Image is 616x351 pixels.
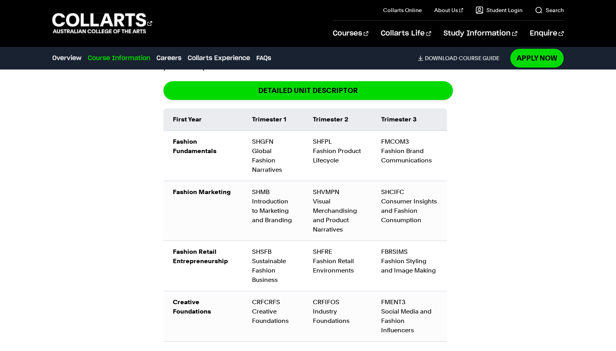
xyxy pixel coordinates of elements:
[304,131,372,181] td: SHFPL Fashion Product Lifecycle
[372,109,447,131] td: Trimester 3
[173,298,211,315] strong: Creative Foundations
[434,6,463,14] a: About Us
[173,188,231,196] strong: Fashion Marketing
[163,109,243,131] td: First Year
[372,291,447,342] td: FMENT3 Social Media and Fashion Influencers
[173,138,217,155] strong: Fashion Fundamentals
[444,21,517,46] a: Study Information
[252,247,294,285] div: SHSFB Sustainable Fashion Business
[256,53,271,63] a: FAQs
[173,248,228,265] strong: Fashion Retail Entrepreneurship
[333,21,368,46] a: Courses
[418,55,506,62] a: DownloadCourse Guide
[383,6,422,14] a: Collarts Online
[425,55,457,62] span: Download
[381,187,437,225] div: SHCIFC Consumer Insights and Fashion Consumption
[188,53,250,63] a: Collarts Experience
[372,131,447,181] td: FMCOM3 Fashion Brand Communications
[243,131,304,181] td: SHGFN Global Fashion Narratives
[530,21,564,46] a: Enquire
[381,21,431,46] a: Collarts Life
[313,298,362,326] div: CRFIFOS Industry Foundations
[313,187,362,234] div: SHVMPN Visual Merchandising and Product Narratives
[535,6,564,14] a: Search
[304,109,372,131] td: Trimester 2
[156,53,181,63] a: Careers
[313,247,362,275] div: SHFRE Fashion Retail Environments
[510,49,564,67] a: Apply Now
[476,6,522,14] a: Student Login
[381,247,437,275] div: FBRSIMS Fashion Styling and Image Making
[163,81,453,100] a: DETAILED UNIT DESCRIPTOR
[88,53,150,63] a: Course Information
[252,298,294,326] div: CRFCRFS Creative Foundations
[52,53,82,63] a: Overview
[52,12,152,34] div: Go to homepage
[243,109,304,131] td: Trimester 1
[252,187,294,225] div: SHMB Introduction to Marketing and Branding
